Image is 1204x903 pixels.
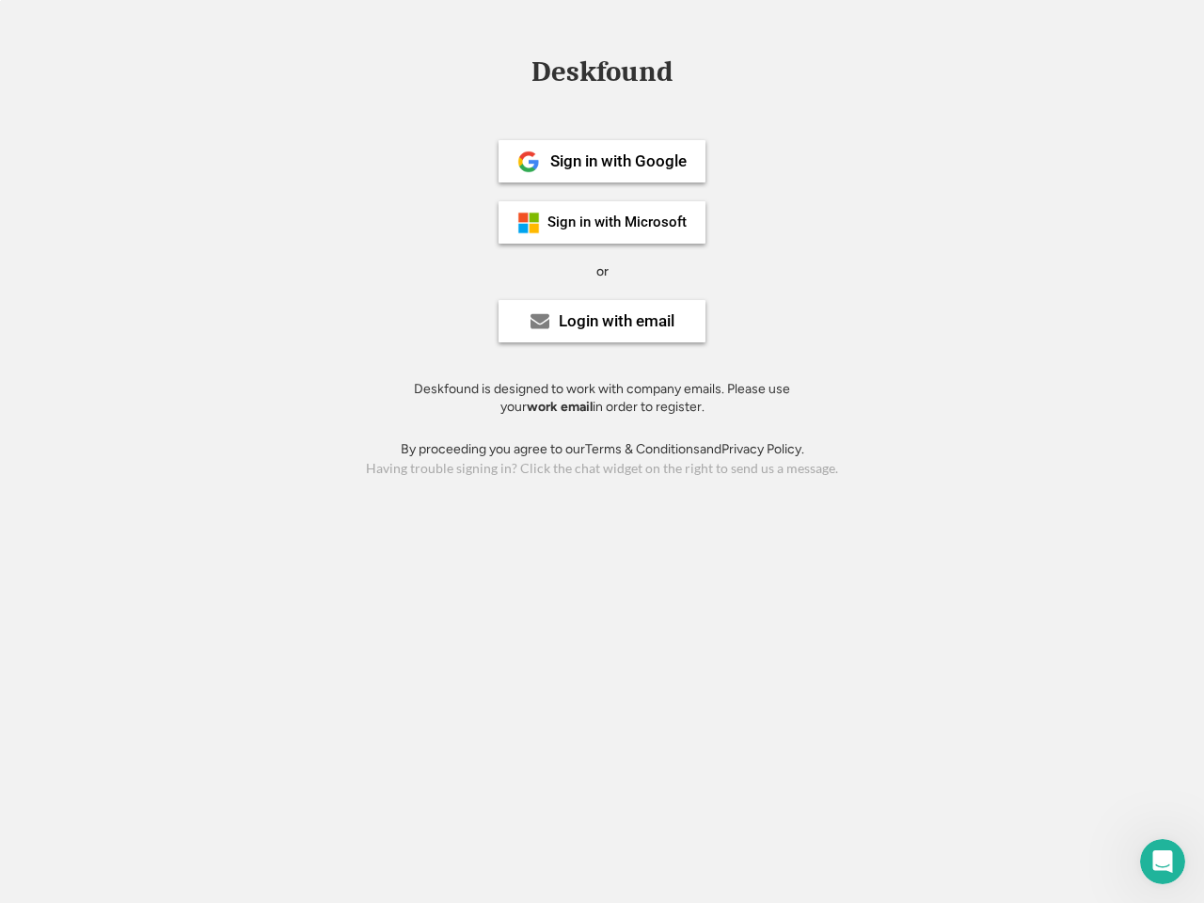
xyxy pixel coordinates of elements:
a: Terms & Conditions [585,441,700,457]
strong: work email [527,399,593,415]
a: Privacy Policy. [721,441,804,457]
div: Login with email [559,313,674,329]
div: Deskfound is designed to work with company emails. Please use your in order to register. [390,380,814,417]
img: ms-symbollockup_mssymbol_19.png [517,212,540,234]
img: 1024px-Google__G__Logo.svg.png [517,150,540,173]
div: Sign in with Google [550,153,687,169]
div: Sign in with Microsoft [547,215,687,230]
div: By proceeding you agree to our and [401,440,804,459]
div: or [596,262,609,281]
div: Deskfound [522,57,682,87]
iframe: Intercom live chat [1140,839,1185,884]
